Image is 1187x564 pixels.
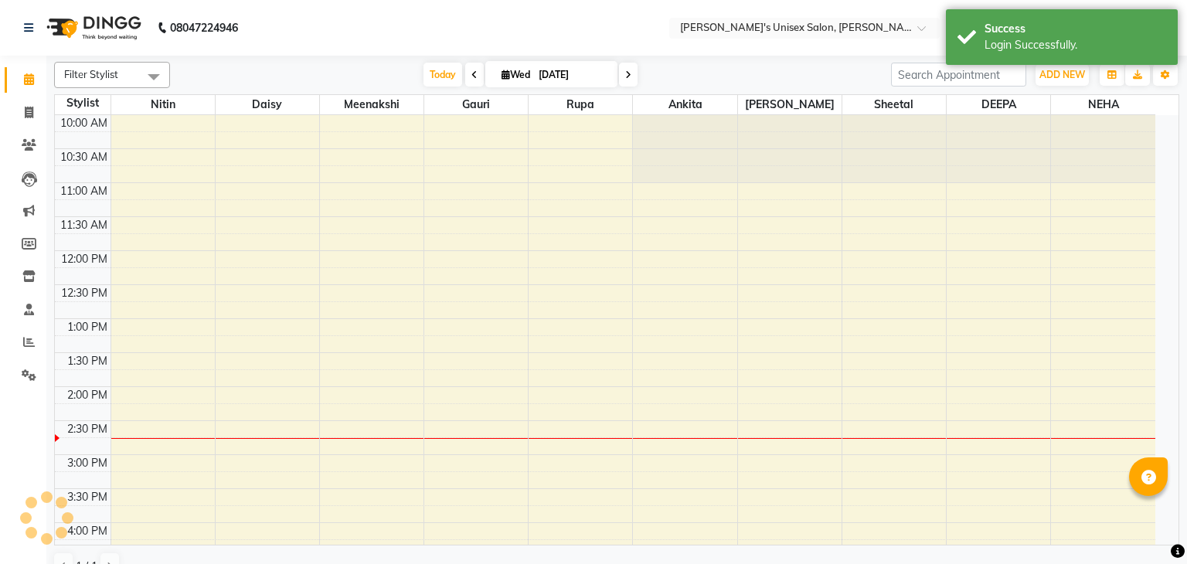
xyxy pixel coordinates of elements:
[55,95,111,111] div: Stylist
[320,95,423,114] span: Meenakshi
[58,285,111,301] div: 12:30 PM
[985,21,1166,37] div: Success
[985,37,1166,53] div: Login Successfully.
[1036,64,1089,86] button: ADD NEW
[1039,69,1085,80] span: ADD NEW
[534,63,611,87] input: 2025-09-03
[842,95,946,114] span: Sheetal
[170,6,238,49] b: 08047224946
[1051,95,1155,114] span: NEHA
[39,6,145,49] img: logo
[57,183,111,199] div: 11:00 AM
[64,68,118,80] span: Filter Stylist
[891,63,1026,87] input: Search Appointment
[947,95,1050,114] span: DEEPA
[64,387,111,403] div: 2:00 PM
[58,251,111,267] div: 12:00 PM
[424,95,528,114] span: Gauri
[738,95,842,114] span: [PERSON_NAME]
[498,69,534,80] span: Wed
[529,95,632,114] span: Rupa
[633,95,736,114] span: Ankita
[57,217,111,233] div: 11:30 AM
[64,523,111,539] div: 4:00 PM
[64,421,111,437] div: 2:30 PM
[57,115,111,131] div: 10:00 AM
[57,149,111,165] div: 10:30 AM
[216,95,319,114] span: Daisy
[64,319,111,335] div: 1:00 PM
[64,455,111,471] div: 3:00 PM
[64,353,111,369] div: 1:30 PM
[111,95,215,114] span: Nitin
[64,489,111,505] div: 3:30 PM
[423,63,462,87] span: Today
